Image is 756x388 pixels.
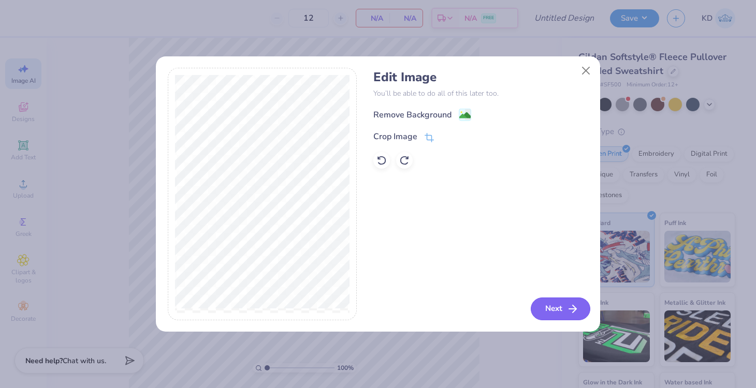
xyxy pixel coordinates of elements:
button: Next [531,297,590,320]
div: Crop Image [373,130,417,143]
h4: Edit Image [373,70,588,85]
div: Remove Background [373,109,452,121]
p: You’ll be able to do all of this later too. [373,88,588,99]
button: Close [576,61,596,80]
